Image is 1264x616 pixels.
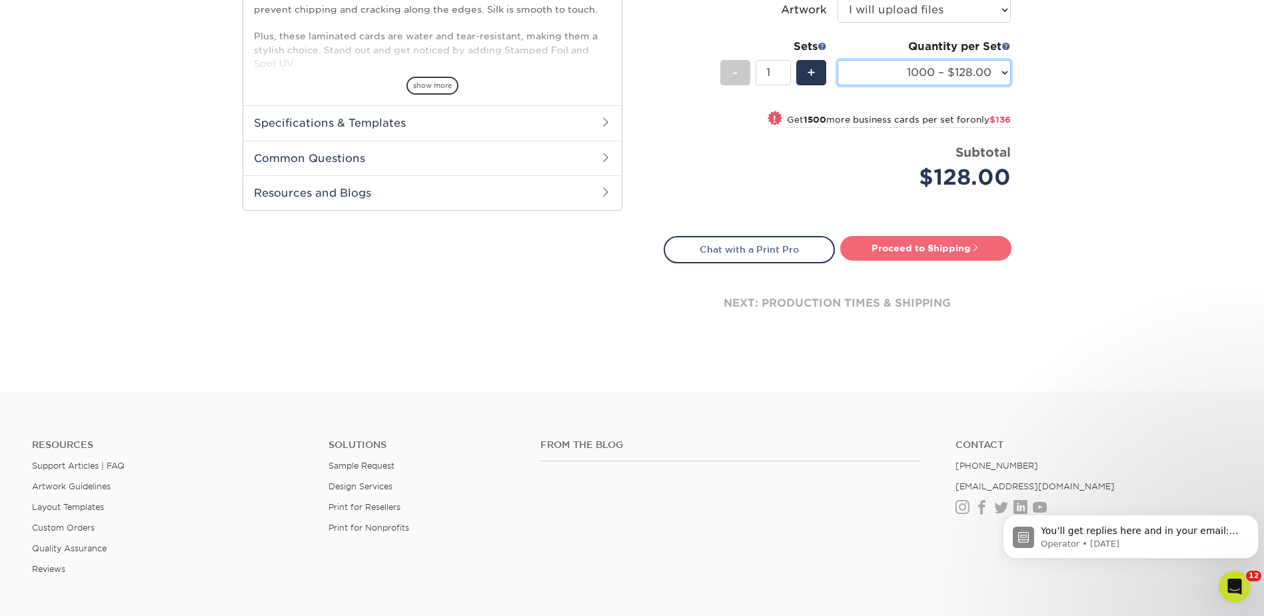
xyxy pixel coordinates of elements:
[406,77,458,95] span: show more
[840,236,1011,260] a: Proceed to Shipping
[32,439,309,451] h4: Resources
[838,39,1011,55] div: Quantity per Set
[955,481,1115,491] a: [EMAIL_ADDRESS][DOMAIN_NAME]
[955,145,1011,159] strong: Subtotal
[32,543,107,553] a: Quality Assurance
[328,523,409,533] a: Print for Nonprofits
[32,502,104,512] a: Layout Templates
[970,115,1011,125] span: only
[664,263,1011,343] div: next: production times & shipping
[732,63,738,83] span: -
[243,141,622,175] h2: Common Questions
[32,523,95,533] a: Custom Orders
[540,439,920,451] h4: From the Blog
[997,487,1264,580] iframe: Intercom notifications message
[781,2,827,18] div: Artwork
[32,481,111,491] a: Artwork Guidelines
[848,161,1011,193] div: $128.00
[32,461,125,471] a: Support Articles | FAQ
[328,461,394,471] a: Sample Request
[787,115,1011,128] small: Get more business cards per set for
[243,175,622,210] h2: Resources and Blogs
[989,115,1011,125] span: $136
[1246,571,1261,581] span: 12
[720,39,827,55] div: Sets
[773,112,776,126] span: !
[32,564,65,574] a: Reviews
[1219,571,1251,603] iframe: Intercom live chat
[243,105,622,140] h2: Specifications & Templates
[328,502,400,512] a: Print for Resellers
[807,63,816,83] span: +
[955,461,1038,471] a: [PHONE_NUMBER]
[804,115,826,125] strong: 1500
[664,236,835,263] a: Chat with a Print Pro
[328,439,520,451] h4: Solutions
[955,439,1232,451] a: Contact
[328,481,392,491] a: Design Services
